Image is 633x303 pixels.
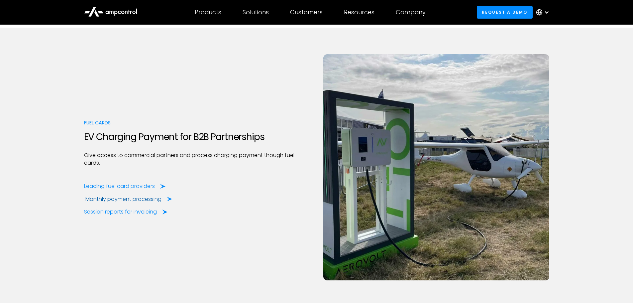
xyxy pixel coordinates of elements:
[84,183,165,190] a: Leading fuel card providers
[84,183,155,190] div: Leading fuel card providers
[243,9,269,16] div: Solutions
[84,208,157,216] div: Session reports for invoicing
[195,9,221,16] div: Products
[396,9,426,16] div: Company
[85,196,161,203] div: Monthly payment processing
[84,131,310,143] h2: EV Charging Payment for B2B Partnerships
[477,6,533,18] a: Request a demo
[344,9,374,16] div: Resources
[290,9,323,16] div: Customers
[84,208,167,216] a: Session reports for invoicing
[85,196,172,203] a: Monthly payment processing
[323,54,549,280] img: Aerovolt Launches UK's First Electric Airplane Charging Network
[84,119,310,126] div: Fuel Cards
[84,152,310,167] p: Give access to commercial partners and process charging payment though fuel cards.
